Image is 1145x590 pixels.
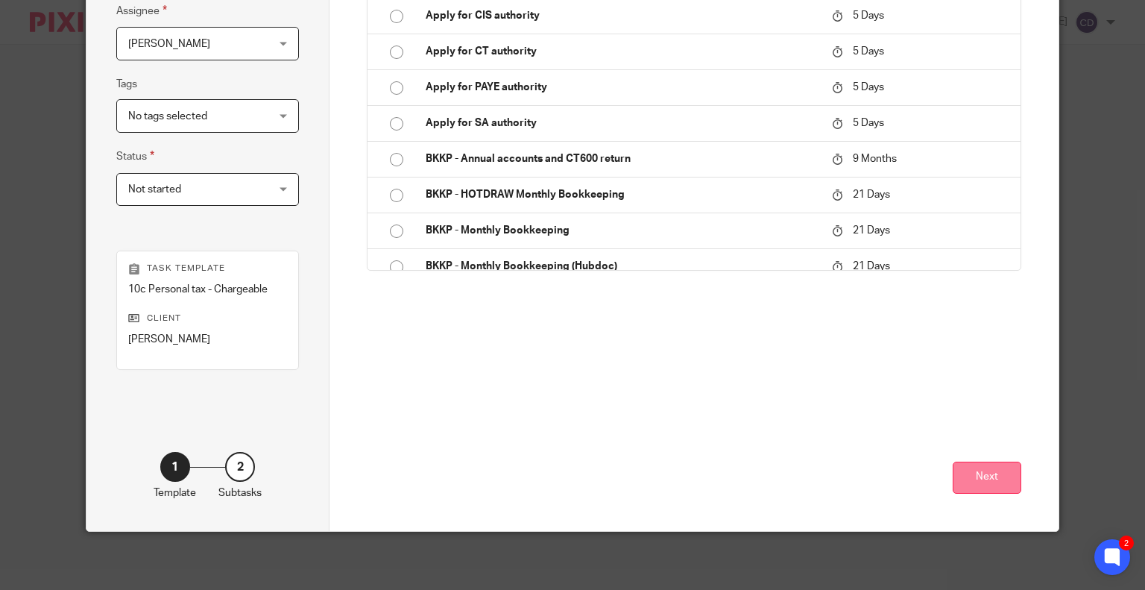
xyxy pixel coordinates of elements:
p: [PERSON_NAME] [128,332,287,347]
span: 21 Days [853,226,890,236]
span: 5 Days [853,83,884,93]
div: 2 [225,452,255,482]
p: BKKP - Monthly Bookkeeping (Hubdoc) [426,259,817,274]
div: 2 [1119,536,1134,550]
p: Apply for CT authority [426,44,817,59]
label: Assignee [116,2,167,19]
p: BKKP - HOTDRAW Monthly Bookkeeping [426,187,817,202]
p: 10c Personal tax - Chargeable [128,282,287,297]
p: Client [128,313,287,324]
label: Tags [116,77,137,92]
span: 5 Days [853,47,884,57]
label: Status [116,148,154,165]
span: Not started [128,184,181,195]
span: [PERSON_NAME] [128,39,210,49]
p: Apply for PAYE authority [426,80,817,95]
span: 21 Days [853,262,890,272]
span: 5 Days [853,119,884,129]
p: Template [154,486,196,500]
p: Apply for SA authority [426,116,817,131]
p: Apply for CIS authority [426,8,817,23]
span: 5 Days [853,11,884,22]
p: Subtasks [218,486,262,500]
span: 21 Days [853,190,890,201]
span: 9 Months [853,154,897,165]
div: 1 [160,452,190,482]
button: Next [953,462,1021,494]
p: Task template [128,263,287,274]
p: BKKP - Annual accounts and CT600 return [426,151,817,166]
p: BKKP - Monthly Bookkeeping [426,223,817,238]
span: No tags selected [128,111,207,122]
